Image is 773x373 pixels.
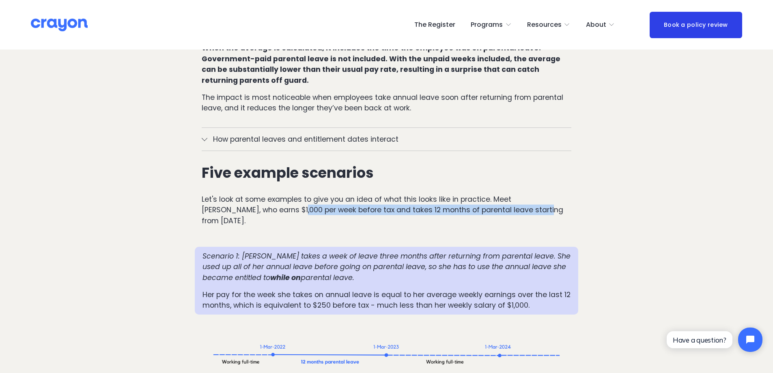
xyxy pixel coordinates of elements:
[586,19,606,31] span: About
[471,18,512,31] a: folder dropdown
[270,273,301,282] em: while on
[527,18,571,31] a: folder dropdown
[301,273,354,282] em: parental leave.
[202,92,571,114] p: The impact is most noticeable when employees take annual leave soon after returning from parental...
[202,194,571,226] p: Let's look at some examples to give you an idea of what this looks like in practice. Meet [PERSON...
[650,12,742,38] a: Book a policy review
[414,18,455,31] a: The Register
[202,251,573,282] em: Scenario 1: [PERSON_NAME] takes a week of leave three months after returning from parental leave....
[202,163,374,183] strong: Five example scenarios
[660,321,769,359] iframe: Tidio Chat
[471,19,503,31] span: Programs
[527,19,562,31] span: Resources
[202,128,571,151] button: How parental leaves and entitlement dates interact
[207,134,571,144] span: How parental leaves and entitlement dates interact
[202,43,562,85] strong: When the average is calculated, it includes the time the employee was on parental leave. Governme...
[202,289,571,311] p: Her pay for the week she takes on annual leave is equal to her average weekly earnings over the l...
[31,18,88,32] img: Crayon
[586,18,615,31] a: folder dropdown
